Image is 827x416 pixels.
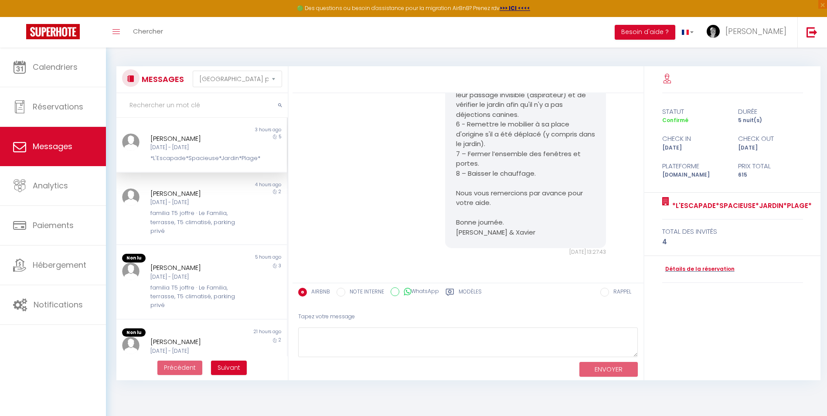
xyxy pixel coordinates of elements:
img: ... [122,337,140,354]
span: 5 [279,133,281,140]
div: 4 [662,237,803,247]
div: 4 hours ago [201,181,286,188]
div: [DATE] - [DATE] [150,347,238,355]
span: 2 [279,188,281,195]
div: [DOMAIN_NAME] [657,171,733,179]
div: [PERSON_NAME] [150,133,238,144]
button: ENVOYER [579,362,638,377]
div: statut [657,106,733,117]
span: Calendriers [33,61,78,72]
img: logout [807,27,817,38]
img: ... [122,188,140,206]
span: Confirmé [662,116,688,124]
label: RAPPEL [609,288,631,297]
a: >>> ICI <<<< [500,4,530,12]
span: [PERSON_NAME] [725,26,786,37]
a: Détails de la réservation [662,265,735,273]
div: 5 hours ago [201,254,286,263]
button: Previous [157,361,202,375]
div: 21 hours ago [201,328,286,337]
a: Chercher [126,17,170,48]
div: check out [732,133,809,144]
div: 5 nuit(s) [732,116,809,125]
button: Besoin d'aide ? [615,25,675,40]
div: [DATE] - [DATE] [150,143,238,152]
span: Hébergement [33,259,86,270]
div: Tapez votre message [298,306,638,327]
h3: MESSAGES [140,69,184,89]
div: [DATE] 13:27:43 [445,248,606,256]
a: ... [PERSON_NAME] [700,17,797,48]
span: Paiements [33,220,74,231]
span: 3 [279,263,281,269]
div: [PERSON_NAME] [150,337,238,347]
div: [DATE] - [DATE] [150,273,238,281]
div: [DATE] [657,144,733,152]
div: total des invités [662,226,803,237]
label: Modèles [459,288,482,299]
input: Rechercher un mot clé [116,93,288,118]
span: Chercher [133,27,163,36]
div: 615 [732,171,809,179]
button: Next [211,361,247,375]
label: AIRBNB [307,288,330,297]
img: ... [707,25,720,38]
a: *L'Escapade*Spacieuse*Jardin*Plage* [669,201,812,211]
span: Non lu [122,254,146,263]
span: Non lu [122,328,146,337]
span: Réservations [33,101,83,112]
img: ... [122,133,140,151]
span: Notifications [34,299,83,310]
label: NOTE INTERNE [345,288,384,297]
img: Super Booking [26,24,80,39]
div: Prix total [732,161,809,171]
span: 2 [279,337,281,343]
span: Analytics [33,180,68,191]
img: ... [122,263,140,280]
label: WhatsApp [399,287,439,297]
span: Suivant [218,363,240,372]
div: [PERSON_NAME] [150,188,238,199]
div: [DATE] - [DATE] [150,198,238,207]
div: familia T5 joffre · Le Familia, terrasse, T5 climatisé, parking privé [150,209,238,235]
div: Plateforme [657,161,733,171]
span: Messages [33,141,72,152]
div: [DATE] [732,144,809,152]
div: [PERSON_NAME] [150,263,238,273]
div: durée [732,106,809,117]
div: check in [657,133,733,144]
div: *L'Escapade*Spacieuse*Jardin*Plage* [150,154,238,163]
div: 3 hours ago [201,126,286,133]
span: Précédent [164,363,196,372]
div: familia T5 joffre · Le Familia, terrasse, T5 climatisé, parking privé [150,283,238,310]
